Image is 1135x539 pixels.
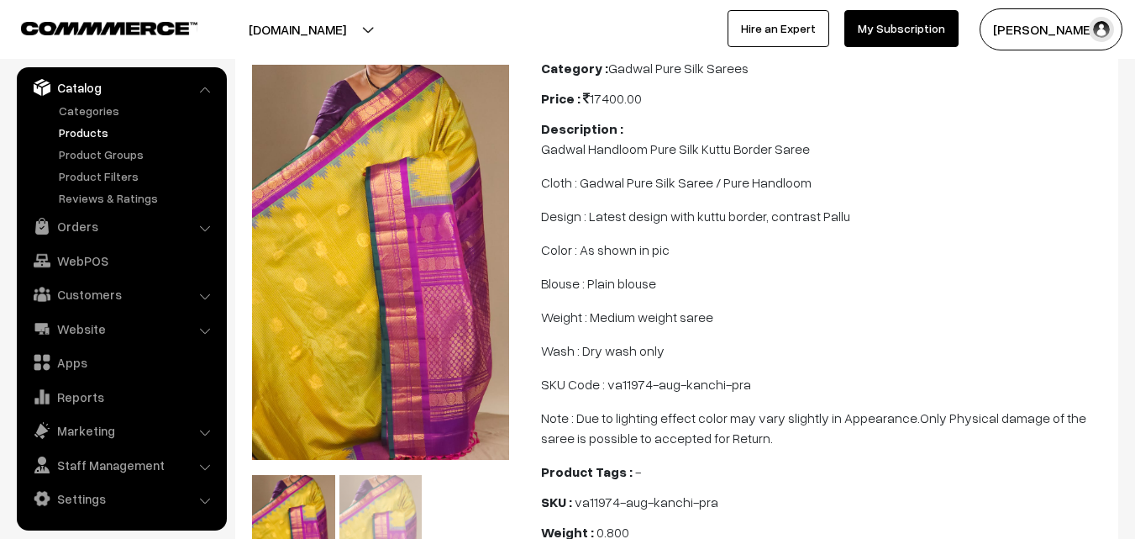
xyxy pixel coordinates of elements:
[21,246,221,276] a: WebPOS
[541,273,1108,293] p: Blouse : Plain blouse
[21,72,221,103] a: Catalog
[21,382,221,412] a: Reports
[541,58,1108,78] div: Gadwal Pure Silk Sarees
[541,341,1108,361] p: Wash : Dry wash only
[21,22,197,34] img: COMMMERCE
[55,189,221,207] a: Reviews & Ratings
[541,307,1108,327] p: Weight : Medium weight saree
[541,494,572,510] b: SKU :
[635,463,641,480] span: -
[541,374,1108,394] p: SKU Code : va11974-aug-kanchi-pra
[541,139,1108,159] p: Gadwal Handloom Pure Silk Kuttu Border Saree
[21,17,168,37] a: COMMMERCE
[541,90,581,107] b: Price :
[541,408,1108,448] p: Note : Due to lighting effect color may vary slightly in Appearance.Only Physical damage of the s...
[55,167,221,185] a: Product Filters
[55,145,221,163] a: Product Groups
[541,60,608,77] b: Category :
[541,88,1108,108] div: 17400.00
[575,494,718,510] span: va11974-aug-kanchi-pra
[541,120,623,137] b: Description :
[21,314,221,344] a: Website
[728,10,829,47] a: Hire an Expert
[55,102,221,119] a: Categories
[844,10,959,47] a: My Subscription
[509,65,766,451] img: 17563817153265gadwal-saree-va11974-aug-1.jpeg
[980,8,1122,50] button: [PERSON_NAME]
[21,450,221,480] a: Staff Management
[21,415,221,446] a: Marketing
[21,279,221,309] a: Customers
[55,124,221,141] a: Products
[1089,17,1114,42] img: user
[541,206,1108,226] p: Design : Latest design with kuttu border, contrast Pallu
[21,211,221,241] a: Orders
[252,65,509,461] img: 17563817154663gadwal-saree-va11974-aug.jpeg
[541,240,1108,260] p: Color : As shown in pic
[21,347,221,378] a: Apps
[541,463,633,480] b: Product Tags :
[190,8,405,50] button: [DOMAIN_NAME]
[541,172,1108,193] p: Cloth : Gadwal Pure Silk Saree / Pure Handloom
[21,484,221,514] a: Settings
